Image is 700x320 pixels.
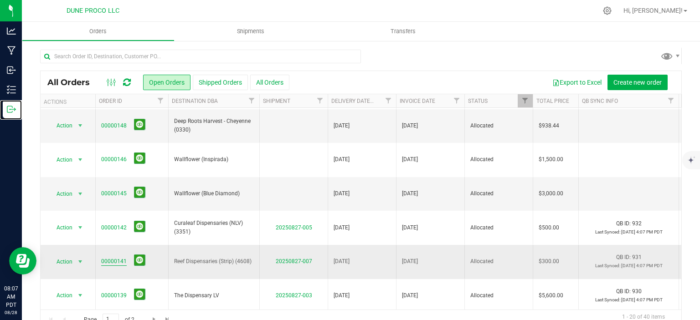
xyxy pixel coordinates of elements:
[75,289,86,302] span: select
[664,92,679,108] a: Filter
[539,223,559,232] span: $500.00
[327,22,480,41] a: Transfers
[546,75,607,90] button: Export to Excel
[470,291,527,300] span: Allocated
[7,66,16,75] inline-svg: Inbound
[613,79,662,86] span: Create new order
[50,119,74,132] span: Action
[449,92,464,108] a: Filter
[174,155,254,164] span: Wallflower (Inspirada)
[595,263,620,268] span: Last Synced:
[50,289,74,302] span: Action
[44,99,92,105] div: Actions
[101,291,127,300] a: 00000139
[402,291,418,300] span: [DATE]
[470,122,527,130] span: Allocated
[334,189,350,198] span: [DATE]
[334,291,350,300] span: [DATE]
[402,257,418,266] span: [DATE]
[621,229,663,234] span: [DATE] 4:07 PM PDT
[402,155,418,164] span: [DATE]
[7,46,16,55] inline-svg: Manufacturing
[77,27,119,36] span: Orders
[143,75,190,90] button: Open Orders
[381,92,396,108] a: Filter
[334,122,350,130] span: [DATE]
[539,291,563,300] span: $5,600.00
[621,263,663,268] span: [DATE] 4:07 PM PDT
[7,26,16,36] inline-svg: Analytics
[9,247,36,274] iframe: Resource center
[67,7,119,15] span: DUNE PROCO LLC
[313,92,328,108] a: Filter
[616,288,631,295] span: QB ID:
[244,92,259,108] a: Filter
[225,27,277,36] span: Shipments
[402,189,418,198] span: [DATE]
[75,188,86,200] span: select
[623,7,683,14] span: Hi, [PERSON_NAME]!
[50,255,74,268] span: Action
[470,257,527,266] span: Allocated
[174,219,254,236] span: Curaleaf Dispensaries (NLV) (3351)
[539,257,559,266] span: $300.00
[4,284,18,309] p: 08:07 AM PDT
[7,85,16,94] inline-svg: Inventory
[193,75,248,90] button: Shipped Orders
[468,95,491,107] a: Status
[607,75,668,90] button: Create new order
[334,257,350,266] span: [DATE]
[615,314,672,320] span: 1 - 20 of 40 items
[7,105,16,114] inline-svg: Outbound
[470,155,527,164] span: Allocated
[331,95,373,107] a: Delivery Date
[334,155,350,164] span: [DATE]
[75,255,86,268] span: select
[153,92,168,108] a: Filter
[595,297,620,302] span: Last Synced:
[616,220,631,227] span: QB ID:
[276,292,312,299] a: 20250827-003
[4,309,18,316] p: 08/28
[174,117,254,134] span: Deep Roots Harvest - Cheyenne (0330)
[174,189,254,198] span: Wallflower (Blue Diamond)
[402,223,418,232] span: [DATE]
[101,122,127,130] a: 00000148
[75,153,86,166] span: select
[101,223,127,232] a: 00000142
[518,92,533,108] a: Filter
[75,221,86,234] span: select
[276,258,312,264] a: 20250827-007
[536,95,572,107] a: Total Price
[172,95,221,107] a: Destination DBA
[101,257,127,266] a: 00000141
[101,155,127,164] a: 00000146
[539,189,563,198] span: $3,000.00
[40,50,361,63] input: Search Order ID, Destination, Customer PO...
[174,257,254,266] span: Reef Dispensaries (Strip) (4608)
[616,254,631,260] span: QB ID:
[99,95,125,107] a: Order ID
[276,224,312,231] a: 20250827-005
[602,6,613,15] div: Manage settings
[470,223,527,232] span: Allocated
[378,27,428,36] span: Transfers
[400,95,438,107] a: Invoice Date
[75,119,86,132] span: select
[539,155,563,164] span: $1,500.00
[632,220,642,227] span: 932
[595,229,620,234] span: Last Synced:
[263,95,293,107] a: Shipment
[50,153,74,166] span: Action
[632,288,642,295] span: 930
[539,122,559,130] span: $938.44
[174,291,254,300] span: The Dispensary LV
[47,77,99,87] span: All Orders
[470,189,527,198] span: Allocated
[632,254,642,260] span: 931
[402,122,418,130] span: [DATE]
[101,189,127,198] a: 00000145
[22,22,175,41] a: Orders
[582,95,621,107] a: QB Sync Info
[175,22,327,41] a: Shipments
